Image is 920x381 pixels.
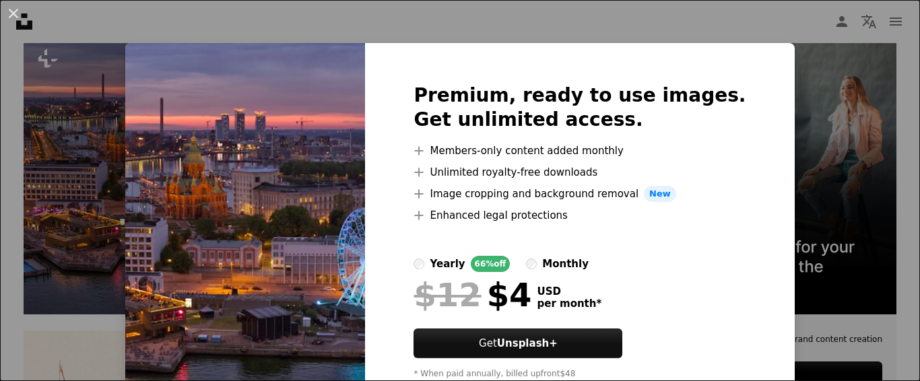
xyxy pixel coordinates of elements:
[414,277,481,312] span: $12
[537,285,601,298] span: USD
[497,337,558,349] strong: Unsplash+
[414,258,424,269] input: yearly66%off
[542,256,589,272] div: monthly
[414,143,746,159] li: Members-only content added monthly
[471,256,511,272] div: 66% off
[537,298,601,310] span: per month *
[526,258,537,269] input: monthly
[414,186,746,202] li: Image cropping and background removal
[644,186,676,202] span: New
[414,83,746,132] h2: Premium, ready to use images. Get unlimited access.
[414,207,746,223] li: Enhanced legal protections
[430,256,465,272] div: yearly
[414,328,622,358] button: GetUnsplash+
[414,164,746,180] li: Unlimited royalty-free downloads
[414,277,531,312] div: $4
